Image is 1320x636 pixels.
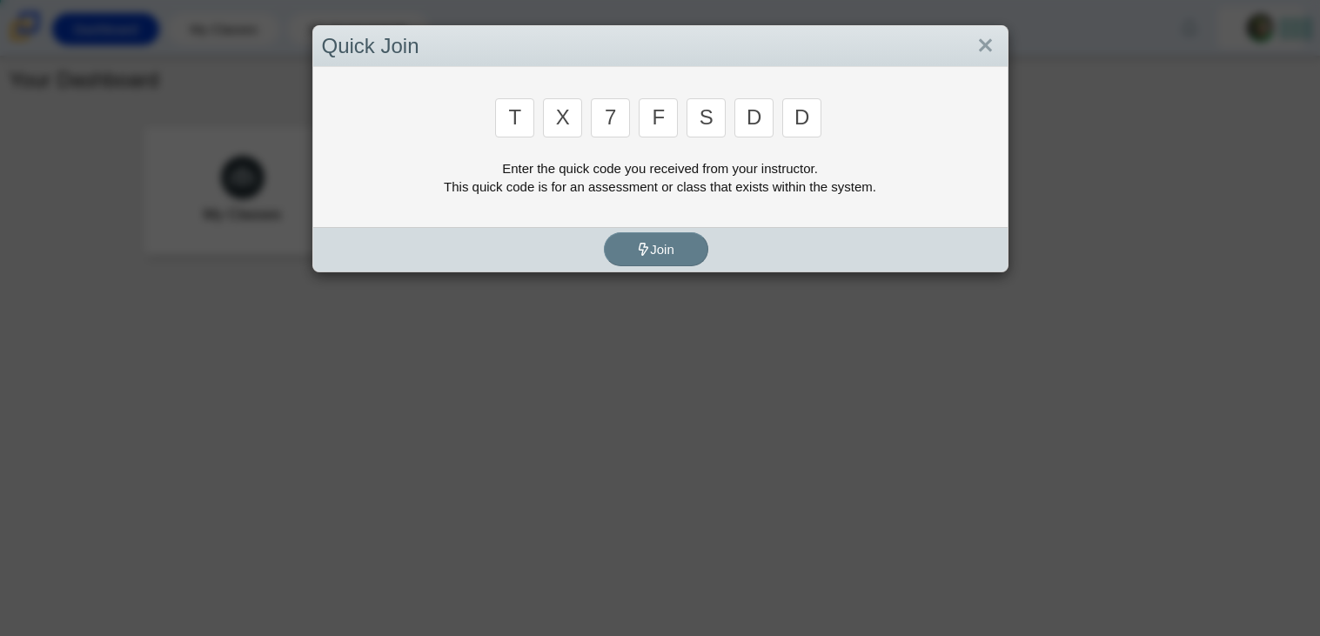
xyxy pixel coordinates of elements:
[313,26,1008,67] div: Quick Join
[687,98,726,137] input: Enter Access Code Digit 5
[972,31,999,61] a: Close
[734,98,774,137] input: Enter Access Code Digit 6
[322,159,999,196] div: Enter the quick code you received from your instructor. This quick code is for an assessment or c...
[782,98,821,137] input: Enter Access Code Digit 7
[604,232,708,266] button: Join
[637,242,674,257] span: Join
[639,98,678,137] input: Enter Access Code Digit 4
[543,98,582,137] input: Enter Access Code Digit 2
[495,98,534,137] input: Enter Access Code Digit 1
[591,98,630,137] input: Enter Access Code Digit 3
